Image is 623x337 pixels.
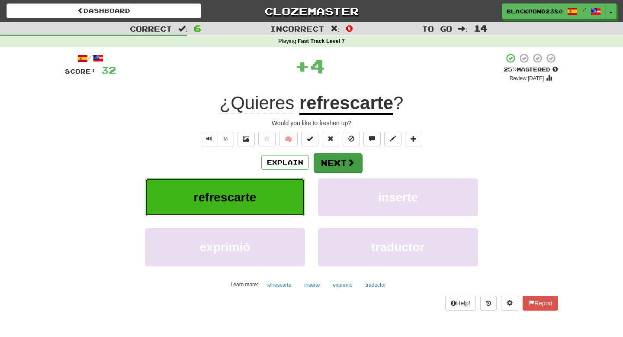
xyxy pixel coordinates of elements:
[318,178,478,216] button: inserte
[346,23,353,33] span: 0
[301,132,318,146] button: Set this sentence to 100% Mastered (alt+m)
[314,153,362,173] button: Next
[393,93,403,113] span: ?
[510,75,544,81] small: Review: [DATE]
[201,132,218,146] button: Play sentence audio (ctl+space)
[582,7,586,13] span: /
[318,228,478,266] button: traductor
[262,279,296,292] button: refrescarte
[504,66,558,74] div: Mastered
[130,24,172,33] span: Correct
[178,25,188,32] span: :
[279,132,298,146] button: 🧠
[378,191,418,204] span: inserte
[298,38,345,44] strong: Fast Track Level 7
[218,132,234,146] button: ½
[458,25,468,32] span: :
[261,155,309,170] button: Explain
[101,65,116,75] span: 32
[65,53,116,64] div: /
[194,191,257,204] span: refrescarte
[372,240,425,254] span: traductor
[331,25,340,32] span: :
[220,93,295,113] span: ¿Quieres
[299,93,393,115] u: refrescarte
[343,132,360,146] button: Ignore sentence (alt+i)
[231,282,258,288] small: Learn more:
[200,240,250,254] span: exprimió
[6,3,201,18] a: Dashboard
[310,55,325,77] span: 4
[328,279,357,292] button: exprimió
[322,132,339,146] button: Reset to 0% Mastered (alt+r)
[480,296,497,311] button: Round history (alt+y)
[361,279,391,292] button: traductor
[65,119,558,127] div: Would you like to freshen up?
[199,132,234,146] div: Text-to-speech controls
[405,132,422,146] button: Add to collection (alt+a)
[270,24,324,33] span: Incorrect
[145,228,305,266] button: exprimió
[507,7,563,15] span: BlackPond2380
[422,24,452,33] span: To go
[258,132,276,146] button: Favorite sentence (alt+f)
[523,296,558,311] button: Report
[238,132,255,146] button: Show image (alt+x)
[384,132,401,146] button: Edit sentence (alt+d)
[65,68,96,75] span: Score:
[295,53,310,79] span: +
[194,23,201,33] span: 6
[145,178,305,216] button: refrescarte
[504,66,517,73] span: 25 %
[502,3,606,19] a: BlackPond2380 /
[445,296,476,311] button: Help!
[363,132,381,146] button: Discuss sentence (alt+u)
[214,3,409,19] a: Clozemaster
[474,23,488,33] span: 14
[299,279,324,292] button: inserte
